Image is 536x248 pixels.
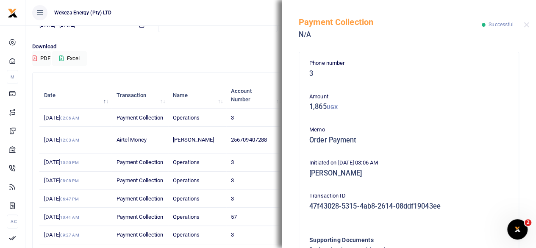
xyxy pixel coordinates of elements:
[226,82,284,109] th: Account Number: activate to sort column ascending
[524,22,529,28] button: Close
[117,137,147,143] span: Airtel Money
[173,137,214,143] span: [PERSON_NAME]
[173,114,200,121] span: Operations
[489,22,514,28] span: Successful
[173,214,200,220] span: Operations
[309,136,508,145] h5: Order Payment
[7,70,18,84] li: M
[525,219,531,226] span: 2
[168,82,226,109] th: Name: activate to sort column ascending
[117,114,164,121] span: Payment Collection
[60,160,79,165] small: 10:50 PM
[60,233,79,237] small: 09:27 AM
[51,9,115,17] span: Wekeza Energy (Pty) LTD
[44,214,79,220] span: [DATE]
[60,197,79,201] small: 06:47 PM
[44,195,78,202] span: [DATE]
[309,202,508,211] h5: 47f43028-5315-4ab8-2614-08ddf19043ee
[309,169,508,178] h5: [PERSON_NAME]
[32,42,529,51] p: Download
[44,114,79,121] span: [DATE]
[299,31,482,39] h5: N/A
[7,215,18,228] li: Ac
[44,137,79,143] span: [DATE]
[44,177,78,184] span: [DATE]
[60,178,79,183] small: 08:08 PM
[173,177,200,184] span: Operations
[299,17,482,27] h5: Payment Collection
[44,231,79,238] span: [DATE]
[117,214,164,220] span: Payment Collection
[309,92,508,101] p: Amount
[327,104,338,110] small: UGX
[117,177,164,184] span: Payment Collection
[8,9,18,16] a: logo-small logo-large logo-large
[60,138,79,142] small: 12:03 AM
[231,114,234,121] span: 3
[231,214,237,220] span: 57
[173,159,200,165] span: Operations
[231,159,234,165] span: 3
[44,159,78,165] span: [DATE]
[309,59,508,68] p: Phone number
[8,8,18,18] img: logo-small
[117,159,164,165] span: Payment Collection
[309,70,508,78] h5: 3
[309,125,508,134] p: Memo
[309,235,474,245] h4: Supporting Documents
[309,192,508,201] p: Transaction ID
[231,231,234,238] span: 3
[507,219,528,240] iframe: Intercom live chat
[231,195,234,202] span: 3
[60,215,79,220] small: 10:41 AM
[231,177,234,184] span: 3
[39,82,111,109] th: Date: activate to sort column descending
[60,116,79,120] small: 02:06 AM
[52,51,87,66] button: Excel
[117,195,164,202] span: Payment Collection
[111,82,168,109] th: Transaction: activate to sort column ascending
[173,231,200,238] span: Operations
[173,195,200,202] span: Operations
[309,159,508,167] p: Initiated on [DATE] 03:06 AM
[231,137,267,143] span: 256709407288
[32,51,51,66] button: PDF
[117,231,164,238] span: Payment Collection
[309,103,508,111] h5: 1,865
